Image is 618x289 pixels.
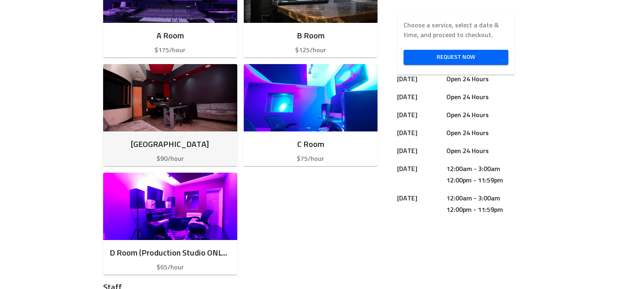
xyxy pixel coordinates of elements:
h6: 12:00pm - 11:59pm [446,204,512,216]
img: Room image [103,173,237,240]
p: $125/hour [250,45,371,55]
p: $75/hour [250,154,371,164]
h6: [DATE] [397,145,443,157]
h6: [DATE] [397,193,443,204]
img: Room image [244,64,378,131]
p: $65/hour [110,262,231,272]
button: D Room (Production Studio ONLY) NO ENGINEER INCLUDED$65/hour [103,173,237,275]
p: $175/hour [110,45,231,55]
h6: Open 24 Hours [446,91,512,103]
h6: Open 24 Hours [446,109,512,121]
p: $90/hour [110,154,231,164]
button: [GEOGRAPHIC_DATA]$90/hour [103,64,237,166]
h6: 12:00pm - 11:59pm [446,175,512,186]
h6: [GEOGRAPHIC_DATA] [110,138,231,151]
h6: [DATE] [397,109,443,121]
button: C Room$75/hour [244,64,378,166]
h6: [DATE] [397,73,443,85]
h6: [DATE] [397,91,443,103]
h6: Open 24 Hours [446,145,512,157]
h6: C Room [250,138,371,151]
h6: Open 24 Hours [446,127,512,139]
h6: 12:00am - 3:00am [446,193,512,204]
h6: [DATE] [397,127,443,139]
h6: 12:00am - 3:00am [446,163,512,175]
img: Room image [103,64,237,131]
h6: Open 24 Hours [446,73,512,85]
h6: [DATE] [397,163,443,175]
a: Request Now [404,50,508,65]
h6: A Room [110,29,231,42]
span: Request Now [410,52,502,62]
label: Choose a service, select a date & time, and proceed to checkout. [404,20,508,40]
h6: B Room [250,29,371,42]
h6: D Room (Production Studio ONLY) NO ENGINEER INCLUDED [110,247,231,260]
